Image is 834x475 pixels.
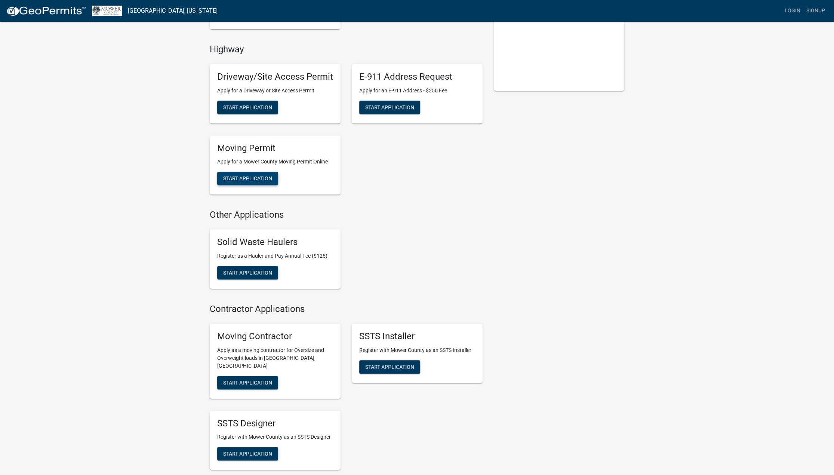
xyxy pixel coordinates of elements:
p: Apply for a Driveway or Site Access Permit [217,87,333,95]
button: Start Application [359,101,420,114]
span: Start Application [365,104,414,110]
a: Login [782,4,803,18]
p: Apply for a Mower County Moving Permit Online [217,158,333,166]
p: Register with Mower County as an SSTS Designer [217,433,333,441]
h4: Other Applications [210,209,483,220]
h5: E-911 Address Request [359,71,475,82]
button: Start Application [217,172,278,185]
button: Start Application [217,101,278,114]
span: Start Application [223,379,272,385]
h5: Driveway/Site Access Permit [217,71,333,82]
span: Start Application [223,451,272,457]
wm-workflow-list-section: Other Applications [210,209,483,295]
p: Register as a Hauler and Pay Annual Fee ($125) [217,252,333,260]
img: Mower County, Minnesota [92,6,122,16]
span: Start Application [223,104,272,110]
span: Start Application [223,175,272,181]
button: Start Application [359,360,420,374]
p: Register with Mower County as an SSTS Installer [359,346,475,354]
button: Start Application [217,376,278,389]
p: Apply for an E-911 Address - $250 Fee [359,87,475,95]
button: Start Application [217,447,278,460]
span: Start Application [365,364,414,370]
h4: Highway [210,44,483,55]
a: [GEOGRAPHIC_DATA], [US_STATE] [128,4,218,17]
h5: SSTS Designer [217,418,333,429]
h4: Contractor Applications [210,304,483,315]
h5: Solid Waste Haulers [217,237,333,248]
h5: SSTS Installer [359,331,475,342]
p: Apply as a moving contractor for Oversize and Overweight loads in [GEOGRAPHIC_DATA], [GEOGRAPHIC_... [217,346,333,370]
span: Start Application [223,269,272,275]
button: Start Application [217,266,278,279]
h5: Moving Contractor [217,331,333,342]
h5: Moving Permit [217,143,333,154]
a: Signup [803,4,828,18]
